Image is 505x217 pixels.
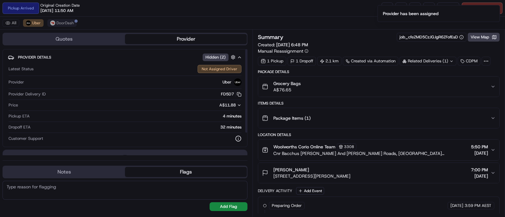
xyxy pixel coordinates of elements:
[221,91,241,97] button: FD5D7
[47,19,77,27] button: DoorDash
[471,173,488,179] span: [DATE]
[471,167,488,173] span: 7:00 PM
[56,20,74,26] span: DoorDash
[50,20,55,26] img: doordash_logo_v2.png
[3,167,125,177] button: Notes
[9,79,24,85] span: Provider
[223,79,231,85] span: Uber
[258,34,283,40] h3: Summary
[400,57,456,66] div: Related Deliveries (1)
[471,144,488,150] span: 5:50 PM
[32,20,41,26] span: Uber
[210,202,247,211] button: Add Flag
[258,163,499,183] button: [PERSON_NAME][STREET_ADDRESS][PERSON_NAME]7:00 PM[DATE]
[234,78,241,86] img: uber-new-logo.jpeg
[32,113,241,119] div: 4 minutes
[9,66,33,72] span: Latest Status
[258,108,499,128] button: Package Items (1)
[258,140,499,160] button: Woolworths Corio Online Team3308Cnr Bacchus [PERSON_NAME] And [PERSON_NAME] Roads, [GEOGRAPHIC_DA...
[400,34,464,40] button: job_cfeZMD5CzJGJgR6ZFofEsD
[258,48,303,54] span: Manual Reassignment
[273,167,309,173] span: [PERSON_NAME]
[450,203,463,208] span: [DATE]
[288,57,316,66] div: 1 Dropoff
[186,102,241,108] button: A$11.88
[258,69,500,74] div: Package Details
[383,10,438,17] div: Provider has been assigned
[258,101,500,106] div: Items Details
[465,203,491,208] span: 3:59 PM AEST
[273,115,311,121] span: Package Items ( 1 )
[296,187,324,195] button: Add Event
[125,34,247,44] button: Provider
[317,57,342,66] div: 2.1 km
[9,91,46,97] span: Provider Delivery ID
[273,150,468,157] span: Cnr Bacchus [PERSON_NAME] And [PERSON_NAME] Roads, [GEOGRAPHIC_DATA][PERSON_NAME][GEOGRAPHIC_DATA...
[26,20,31,26] img: uber-new-logo.jpeg
[273,173,350,179] span: [STREET_ADDRESS][PERSON_NAME]
[272,203,302,208] span: Preparing Order
[343,57,398,66] a: Created via Automation
[258,188,292,193] div: Delivery Activity
[258,132,500,137] div: Location Details
[9,124,31,130] span: Dropoff ETA
[40,8,73,14] span: [DATE] 11:50 AM
[219,102,236,108] span: A$11.88
[344,144,354,149] span: 3308
[9,113,30,119] span: Pickup ETA
[3,34,125,44] button: Quotes
[40,3,80,8] span: Original Creation Date
[9,136,43,141] span: Customer Support
[258,48,308,54] button: Manual Reassignment
[258,77,499,97] button: Grocery BagsA$76.65
[273,144,336,150] span: Woolworths Corio Online Team
[8,52,242,62] button: Provider DetailsHidden (2)
[3,19,19,27] button: All
[273,80,301,87] span: Grocery Bags
[205,54,226,60] span: Hidden ( 2 )
[125,167,247,177] button: Flags
[18,55,51,60] span: Provider Details
[273,87,301,93] span: A$76.65
[458,57,480,66] div: CDPM
[258,57,286,66] div: 1 Pickup
[23,19,44,27] button: Uber
[258,42,308,48] span: Created:
[9,102,18,108] span: Price
[471,150,488,156] span: [DATE]
[276,42,308,48] span: [DATE] 6:48 PM
[33,124,241,130] div: 32 minutes
[468,33,500,42] button: View Map
[203,53,237,61] button: Hidden (2)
